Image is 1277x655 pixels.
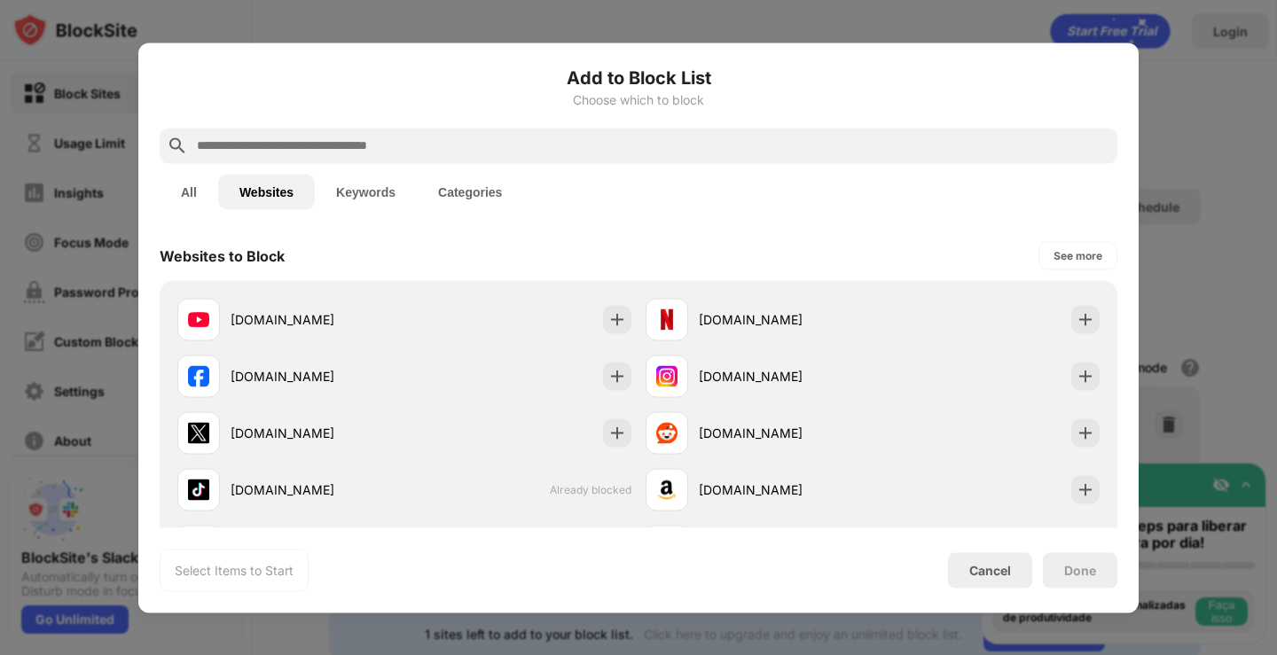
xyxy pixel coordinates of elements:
[1064,563,1096,577] div: Done
[699,367,873,386] div: [DOMAIN_NAME]
[160,174,218,209] button: All
[550,483,631,496] span: Already blocked
[188,308,209,330] img: favicons
[218,174,315,209] button: Websites
[160,92,1117,106] div: Choose which to block
[231,310,404,329] div: [DOMAIN_NAME]
[315,174,417,209] button: Keywords
[188,479,209,500] img: favicons
[160,64,1117,90] h6: Add to Block List
[231,480,404,499] div: [DOMAIN_NAME]
[699,480,873,499] div: [DOMAIN_NAME]
[188,422,209,443] img: favicons
[231,424,404,442] div: [DOMAIN_NAME]
[188,365,209,386] img: favicons
[175,561,294,579] div: Select Items to Start
[160,246,285,264] div: Websites to Block
[656,365,678,386] img: favicons
[699,310,873,329] div: [DOMAIN_NAME]
[231,367,404,386] div: [DOMAIN_NAME]
[699,424,873,442] div: [DOMAIN_NAME]
[656,422,678,443] img: favicons
[656,479,678,500] img: favicons
[969,563,1011,578] div: Cancel
[167,135,188,156] img: search.svg
[417,174,523,209] button: Categories
[656,308,678,330] img: favicons
[1054,246,1102,264] div: See more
